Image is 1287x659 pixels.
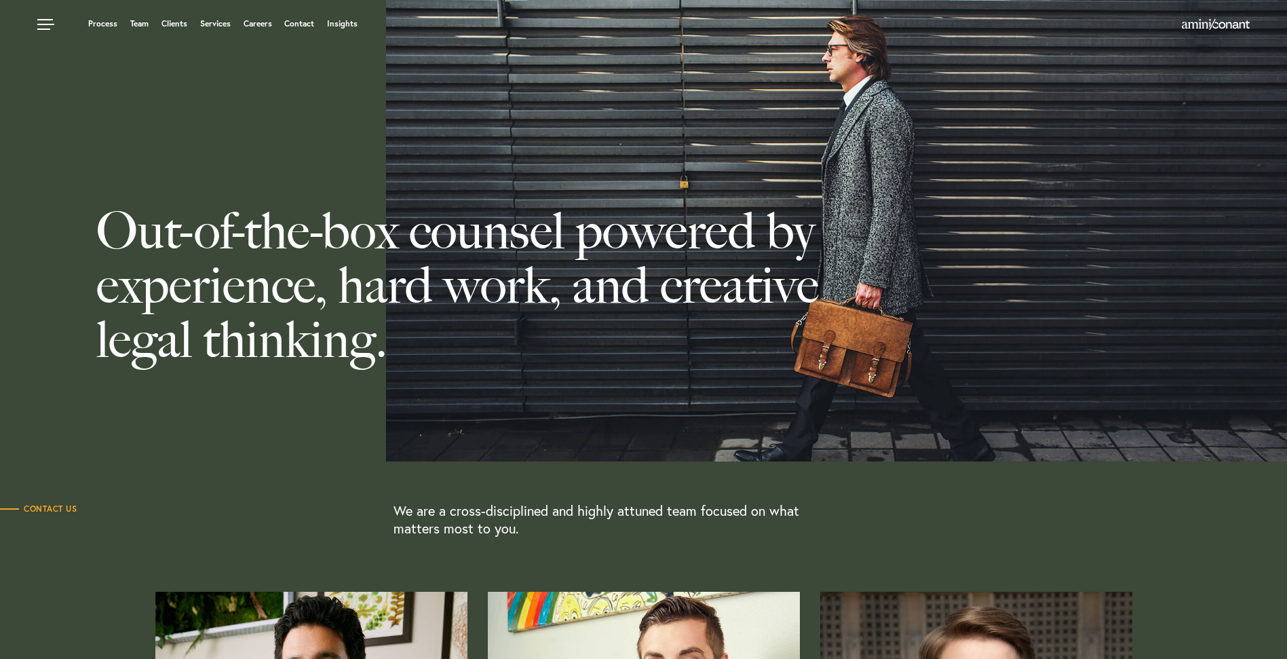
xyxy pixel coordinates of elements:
a: Services [200,20,231,28]
p: We are a cross-disciplined and highly attuned team focused on what matters most to you. [393,502,826,538]
img: Amini & Conant [1182,19,1250,30]
a: Home [1182,20,1250,31]
a: Team [130,20,149,28]
a: Process [88,20,117,28]
a: Clients [161,20,187,28]
a: Careers [244,20,272,28]
a: Contact [284,20,314,28]
a: Insights [327,20,358,28]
